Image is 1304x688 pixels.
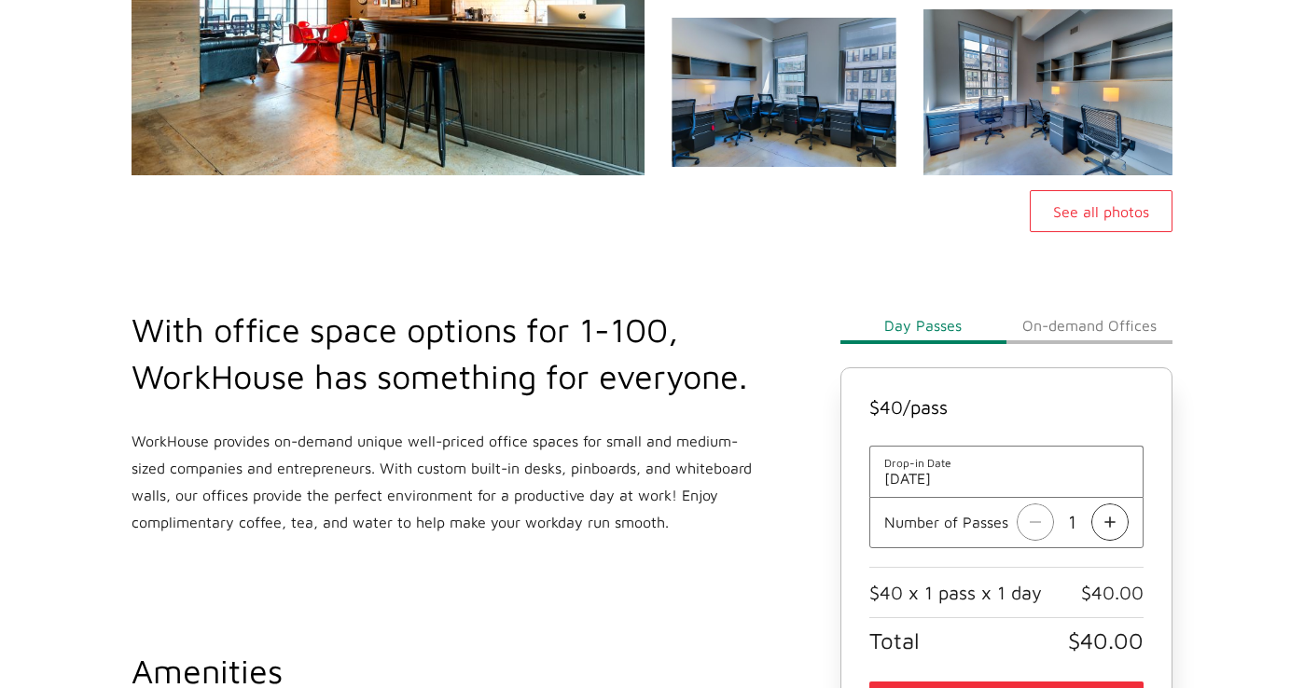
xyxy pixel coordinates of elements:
span: Total [869,627,920,654]
p: Number of Passes [884,514,1008,530]
span: $40.00 [1081,582,1144,603]
button: On-demand Offices [1006,307,1172,344]
button: Drop-in Date[DATE] [884,456,1129,487]
span: $40.00 [1068,627,1144,654]
h4: $ 40 /pass [869,396,1144,418]
span: [DATE] [884,470,1129,487]
span: Drop-in Date [884,456,1129,470]
button: See all photos [1030,190,1172,232]
img: Increase seat count [1091,503,1129,541]
button: Day Passes [840,307,1006,344]
h2: With office space options for 1-100, WorkHouse has something for everyone. [132,307,759,400]
span: 1 [1054,503,1091,541]
p: WorkHouse provides on-demand unique well-priced office spaces for small and medium-sized companie... [132,428,759,536]
img: Decrease seat count [1017,503,1054,541]
span: $40 x 1 pass x 1 day [869,582,1042,603]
